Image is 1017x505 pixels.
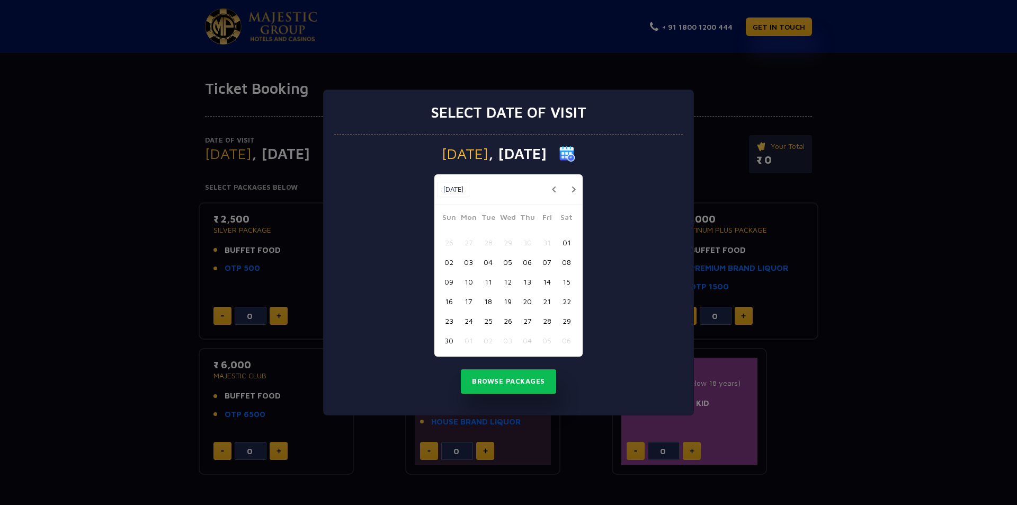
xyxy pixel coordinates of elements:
[557,291,576,311] button: 22
[557,233,576,252] button: 01
[478,272,498,291] button: 11
[439,233,459,252] button: 26
[439,291,459,311] button: 16
[431,103,586,121] h3: Select date of visit
[478,211,498,226] span: Tue
[498,252,518,272] button: 05
[557,211,576,226] span: Sat
[537,211,557,226] span: Fri
[518,291,537,311] button: 20
[478,311,498,331] button: 25
[518,331,537,350] button: 04
[537,311,557,331] button: 28
[537,272,557,291] button: 14
[537,331,557,350] button: 05
[459,331,478,350] button: 01
[498,211,518,226] span: Wed
[518,211,537,226] span: Thu
[439,311,459,331] button: 23
[459,272,478,291] button: 10
[557,252,576,272] button: 08
[459,252,478,272] button: 03
[437,182,469,198] button: [DATE]
[498,291,518,311] button: 19
[557,331,576,350] button: 06
[459,211,478,226] span: Mon
[537,252,557,272] button: 07
[557,272,576,291] button: 15
[488,146,547,161] span: , [DATE]
[439,211,459,226] span: Sun
[459,233,478,252] button: 27
[518,272,537,291] button: 13
[518,311,537,331] button: 27
[439,272,459,291] button: 09
[557,311,576,331] button: 29
[461,369,556,394] button: Browse Packages
[518,252,537,272] button: 06
[518,233,537,252] button: 30
[498,331,518,350] button: 03
[498,272,518,291] button: 12
[537,233,557,252] button: 31
[478,291,498,311] button: 18
[478,252,498,272] button: 04
[459,311,478,331] button: 24
[498,233,518,252] button: 29
[459,291,478,311] button: 17
[439,252,459,272] button: 02
[537,291,557,311] button: 21
[442,146,488,161] span: [DATE]
[498,311,518,331] button: 26
[559,146,575,162] img: calender icon
[478,331,498,350] button: 02
[439,331,459,350] button: 30
[478,233,498,252] button: 28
